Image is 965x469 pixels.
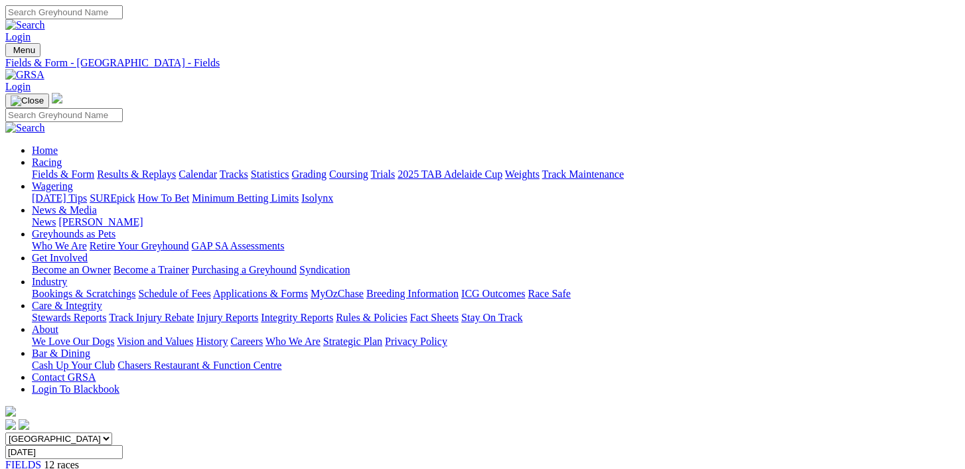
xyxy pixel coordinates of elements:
[117,360,281,371] a: Chasers Restaurant & Function Centre
[5,19,45,31] img: Search
[5,57,960,69] a: Fields & Form - [GEOGRAPHIC_DATA] - Fields
[528,288,570,299] a: Race Safe
[192,264,297,275] a: Purchasing a Greyhound
[299,264,350,275] a: Syndication
[58,216,143,228] a: [PERSON_NAME]
[52,93,62,103] img: logo-grsa-white.png
[32,383,119,395] a: Login To Blackbook
[385,336,447,347] a: Privacy Policy
[32,168,94,180] a: Fields & Form
[32,324,58,335] a: About
[261,312,333,323] a: Integrity Reports
[32,264,111,275] a: Become an Owner
[265,336,321,347] a: Who We Are
[32,252,88,263] a: Get Involved
[5,5,123,19] input: Search
[113,264,189,275] a: Become a Trainer
[138,192,190,204] a: How To Bet
[370,168,395,180] a: Trials
[32,145,58,156] a: Home
[32,228,115,239] a: Greyhounds as Pets
[32,360,115,371] a: Cash Up Your Club
[32,336,114,347] a: We Love Our Dogs
[90,192,135,204] a: SUREpick
[32,276,67,287] a: Industry
[32,264,960,276] div: Get Involved
[251,168,289,180] a: Statistics
[292,168,327,180] a: Grading
[32,216,960,228] div: News & Media
[5,43,40,57] button: Toggle navigation
[398,168,502,180] a: 2025 TAB Adelaide Cup
[5,445,123,459] input: Select date
[32,192,960,204] div: Wagering
[336,312,408,323] a: Rules & Policies
[32,157,62,168] a: Racing
[192,192,299,204] a: Minimum Betting Limits
[410,312,459,323] a: Fact Sheets
[196,312,258,323] a: Injury Reports
[32,348,90,359] a: Bar & Dining
[32,168,960,180] div: Racing
[311,288,364,299] a: MyOzChase
[32,312,960,324] div: Care & Integrity
[90,240,189,251] a: Retire Your Greyhound
[220,168,248,180] a: Tracks
[213,288,308,299] a: Applications & Forms
[542,168,624,180] a: Track Maintenance
[32,288,960,300] div: Industry
[5,94,49,108] button: Toggle navigation
[138,288,210,299] a: Schedule of Fees
[5,406,16,417] img: logo-grsa-white.png
[230,336,263,347] a: Careers
[505,168,540,180] a: Weights
[11,96,44,106] img: Close
[179,168,217,180] a: Calendar
[13,45,35,55] span: Menu
[366,288,459,299] a: Breeding Information
[32,240,87,251] a: Who We Are
[32,288,135,299] a: Bookings & Scratchings
[5,419,16,430] img: facebook.svg
[32,180,73,192] a: Wagering
[19,419,29,430] img: twitter.svg
[192,240,285,251] a: GAP SA Assessments
[32,336,960,348] div: About
[32,360,960,371] div: Bar & Dining
[5,81,31,92] a: Login
[196,336,228,347] a: History
[97,168,176,180] a: Results & Replays
[117,336,193,347] a: Vision and Values
[32,240,960,252] div: Greyhounds as Pets
[323,336,382,347] a: Strategic Plan
[32,300,102,311] a: Care & Integrity
[301,192,333,204] a: Isolynx
[5,31,31,42] a: Login
[32,216,56,228] a: News
[5,108,123,122] input: Search
[461,288,525,299] a: ICG Outcomes
[109,312,194,323] a: Track Injury Rebate
[32,192,87,204] a: [DATE] Tips
[329,168,368,180] a: Coursing
[5,69,44,81] img: GRSA
[32,204,97,216] a: News & Media
[32,312,106,323] a: Stewards Reports
[32,371,96,383] a: Contact GRSA
[461,312,522,323] a: Stay On Track
[5,122,45,134] img: Search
